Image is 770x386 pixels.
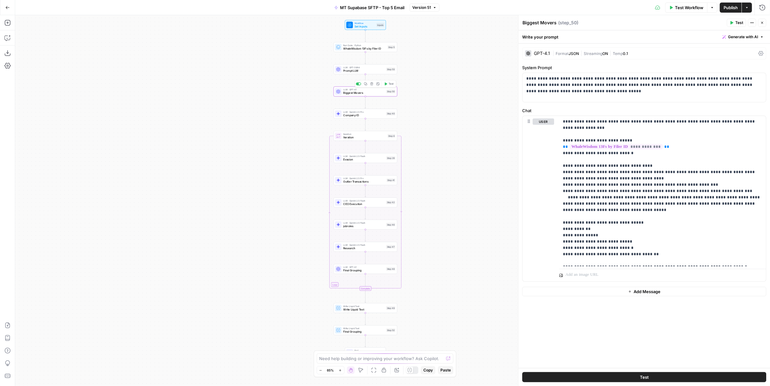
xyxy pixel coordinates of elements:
[386,267,395,271] div: Step 48
[343,91,385,95] span: Biggest Movers
[613,51,623,56] span: Temp
[334,303,397,313] div: Write Liquid TextWrite Liquid TextStep 49
[365,229,366,241] g: Edge from step_46 to step_47
[365,96,366,108] g: Edge from step_50 to step_40
[365,252,366,264] g: Edge from step_47 to step_48
[602,51,608,56] span: ON
[533,118,554,125] button: user
[343,243,385,246] span: LLM · Gemini 2.5 Flash
[728,34,758,40] span: Generate with AI
[331,3,408,13] button: MT Supabase SFTP - Top 5 Email
[522,64,766,71] label: System Prompt
[343,154,385,158] span: LLM · Gemini 2.5 Flash
[556,51,569,56] span: Format
[386,112,395,116] div: Step 40
[365,335,366,347] g: Edge from step_52 to end
[334,175,397,185] div: LLM · Gemini 2.5 ProOutlier TransactionsStep 41
[360,286,371,291] div: Complete
[343,307,385,311] span: Write Liquid Text
[365,141,366,153] g: Edge from step_6 to step_29
[412,5,431,10] span: Version 51
[334,42,397,52] div: Run Code · PythonWhaleWisdom 13Fs by Filer IDStep 5
[334,131,397,141] div: LoopIterationIterationStep 6
[334,286,397,291] div: Complete
[423,367,433,373] span: Copy
[343,199,385,202] span: LLM · Gemini 2.5 Flash
[327,368,334,373] span: 65%
[727,19,746,27] button: Test
[343,224,385,228] span: jobroles
[569,51,579,56] span: JSON
[343,180,385,184] span: Outlier Transactions
[355,349,382,352] span: End
[365,118,366,130] g: Edge from step_40 to step_6
[343,157,385,161] span: Evasion
[365,291,366,303] g: Edge from step_6-iteration-end to step_49
[343,327,385,330] span: Write Liquid Text
[522,20,557,26] textarea: Biggest Movers
[343,177,385,180] span: LLM · Gemini 2.5 Pro
[343,132,386,136] span: Iteration
[343,66,385,69] span: LLM · GPT-5 Mini
[386,68,396,71] div: Step 53
[608,50,613,56] span: |
[634,288,660,295] span: Add Message
[365,207,366,219] g: Edge from step_42 to step_46
[343,113,385,117] span: Company ID
[334,197,397,207] div: LLM · Gemini 2.5 FlashCEO ExecutionStep 42
[665,3,707,13] button: Test Workflow
[334,109,397,118] div: LLM · Gemini 2.5 ProCompany IDStep 40
[334,153,397,163] div: LLM · Gemini 2.5 FlashEvasionStep 29
[334,264,397,274] div: LLM · GPT-4.1Final GroupingStep 48
[343,268,385,273] span: Final Grouping
[334,20,397,30] div: WorkflowSet InputsInputs
[386,201,395,204] div: Step 42
[623,51,628,56] span: 0.1
[558,20,578,26] span: ( step_50 )
[438,366,453,374] button: Paste
[518,30,770,43] div: Write your prompt
[640,374,649,380] span: Test
[386,156,396,160] div: Step 29
[365,163,366,175] g: Edge from step_29 to step_41
[334,64,397,74] div: LLM · GPT-5 MiniPrompt LLMStep 53
[522,372,766,382] button: Test
[365,52,366,64] g: Edge from step_5 to step_53
[377,23,384,27] div: Inputs
[343,46,386,51] span: WhaleWisdom 13Fs by Filer ID
[409,3,439,12] button: Version 51
[343,44,386,47] span: Run Code · Python
[386,90,396,93] div: Step 50
[334,220,397,230] div: LLM · Gemini 2.5 FlashjobrolesStep 46
[340,4,404,11] span: MT Supabase SFTP - Top 5 Email
[343,305,385,308] span: Write Liquid Text
[334,87,397,96] div: LLM · GPT-4.1Biggest MoversStep 50Test
[720,3,742,13] button: Publish
[552,50,556,56] span: |
[720,33,766,41] button: Generate with AI
[440,367,451,373] span: Paste
[343,88,385,91] span: LLM · GPT-4.1
[343,110,385,113] span: LLM · Gemini 2.5 Pro
[365,185,366,197] g: Edge from step_41 to step_42
[584,51,602,56] span: Streaming
[386,223,395,226] div: Step 46
[388,45,396,49] div: Step 5
[386,329,396,332] div: Step 52
[343,266,385,269] span: LLM · GPT-4.1
[389,82,394,86] span: Test
[382,81,395,87] button: Test
[343,246,385,250] span: Research
[522,287,766,296] button: Add Message
[386,178,395,182] div: Step 41
[343,69,385,73] span: Prompt LLM
[522,116,554,281] div: user
[386,306,395,310] div: Step 49
[343,329,385,334] span: Final Grouping
[343,202,385,206] span: CEO Execution
[386,245,395,249] div: Step 47
[343,221,385,224] span: LLM · Gemini 2.5 Flash
[522,107,766,114] label: Chat
[343,135,386,139] span: Iteration
[365,313,366,325] g: Edge from step_49 to step_52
